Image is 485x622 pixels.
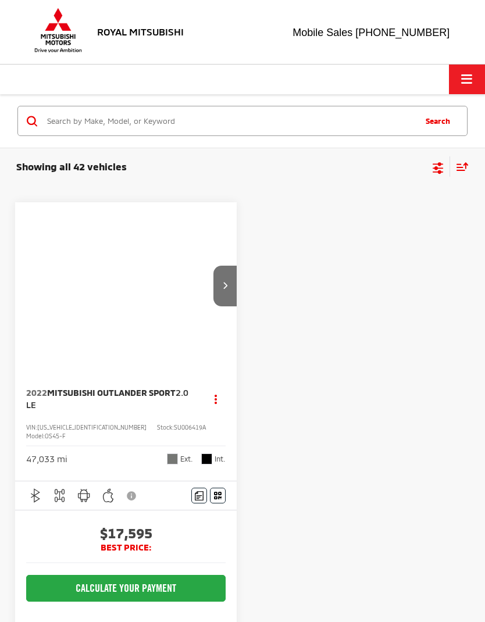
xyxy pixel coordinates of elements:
[26,542,226,553] span: BEST PRICE:
[167,453,178,464] span: Mercury Gray Metallic
[47,387,176,398] span: Mitsubishi Outlander Sport
[205,389,226,409] button: Actions
[26,453,67,465] div: 47,033 mi
[355,27,450,38] span: [PHONE_NUMBER]
[215,454,226,464] span: Int.
[214,491,222,500] i: Window Sticker
[26,575,226,602] button: CALCULATE YOUR PAYMENT
[449,65,485,94] button: Click to show site navigation
[26,524,226,542] span: $17,595
[215,394,217,403] span: dropdown dots
[157,424,174,431] span: Stock:
[26,387,195,410] a: 2022Mitsubishi Outlander Sport2.0 LE
[450,156,469,177] button: Select sort value
[195,491,204,501] img: Comments
[101,488,116,503] img: Apple CarPlay
[37,424,147,431] span: [US_VEHICLE_IDENTIFICATION_NUMBER]
[431,158,445,176] button: Select filters
[45,432,66,439] span: OS45-F
[46,107,414,135] input: Search by Make, Model, or Keyword
[210,488,226,503] button: Window Sticker
[52,488,67,503] img: 4WD/AWD
[293,27,352,38] span: Mobile Sales
[28,488,43,503] img: Bluetooth®
[191,488,207,503] button: Comments
[123,484,142,508] button: View Disclaimer
[414,106,467,135] button: Search
[97,26,184,37] h3: Royal Mitsubishi
[26,432,45,439] span: Model:
[26,387,47,398] span: 2022
[32,8,84,53] img: Mitsubishi
[16,160,127,172] span: Showing all 42 vehicles
[26,424,37,431] span: VIN:
[77,488,91,503] img: Android Auto
[213,266,237,306] button: Next image
[201,453,212,464] span: Black
[180,454,193,464] span: Ext.
[174,424,206,431] span: SU006419A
